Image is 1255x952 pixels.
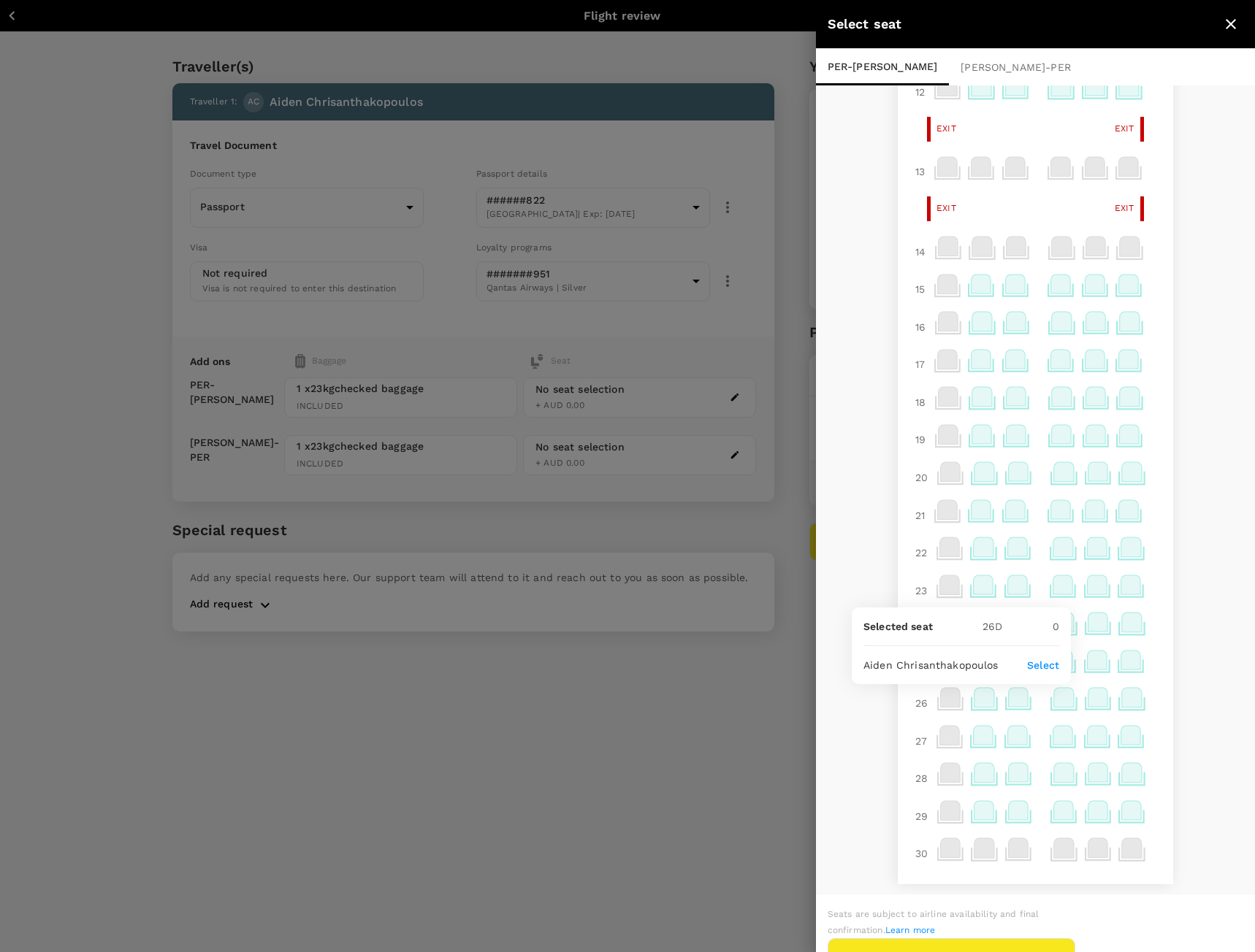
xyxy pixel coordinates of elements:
[937,122,956,137] span: Exit
[909,765,934,791] div: 28
[828,909,1040,935] span: Seats are subject to airline availability and final confirmation.
[816,49,950,85] div: PER - [PERSON_NAME]
[909,79,931,105] div: 12
[909,840,934,867] div: 30
[863,659,999,671] span: Aiden Chrisanthakopoulos
[885,925,936,935] a: Learn more
[909,803,934,829] div: 29
[828,14,1218,35] div: Select seat
[909,276,931,302] div: 15
[909,502,931,529] div: 21
[909,239,931,265] div: 14
[909,577,933,604] div: 23
[937,201,956,216] span: Exit
[909,690,934,716] div: 26
[863,619,933,634] p: Selected seat
[909,351,931,377] div: 17
[909,389,931,415] div: 18
[909,464,934,491] div: 20
[983,619,1002,634] p: 26 D
[949,49,1083,85] div: [PERSON_NAME] - PER
[909,540,933,566] div: 22
[1027,658,1059,672] p: Select
[909,314,931,340] div: 16
[909,158,931,185] div: 13
[1115,201,1134,216] span: Exit
[1053,619,1059,634] p: 0
[1115,122,1134,137] span: Exit
[909,426,931,453] div: 19
[1218,12,1243,37] button: close
[909,728,933,754] div: 27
